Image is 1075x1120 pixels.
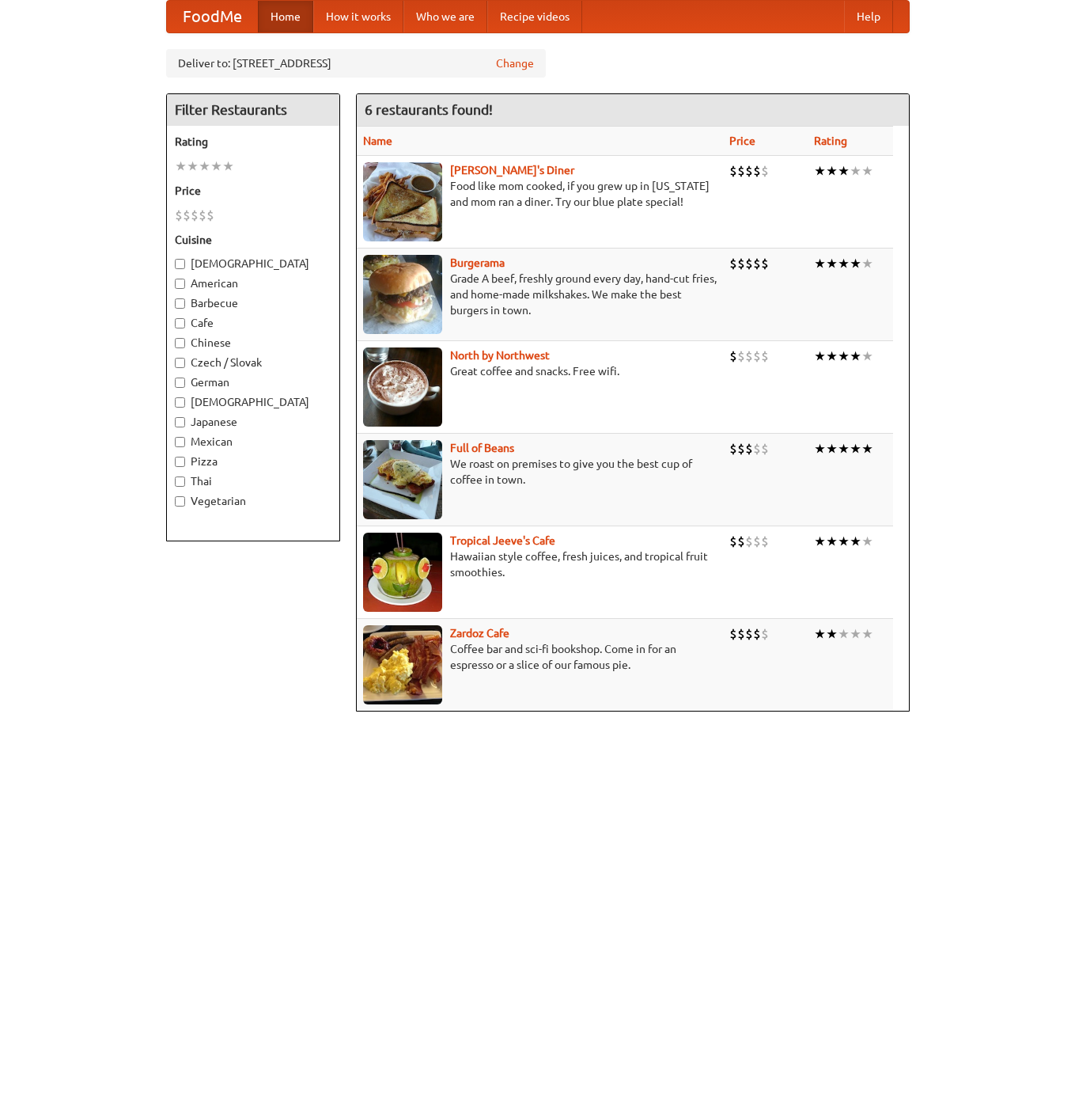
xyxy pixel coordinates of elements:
[450,442,514,454] a: Full of Beans
[737,440,745,457] li: $
[838,347,850,365] li: ★
[363,549,717,580] p: Hawaiian style coffee, fresh juices, and tropical fruit smoothies.
[745,625,753,643] li: $
[403,1,487,32] a: Who we are
[175,374,331,390] label: German
[175,437,185,447] input: Mexican
[814,625,826,643] li: ★
[191,207,199,224] li: $
[175,275,331,291] label: American
[861,440,873,457] li: ★
[175,338,185,348] input: Chinese
[167,1,258,32] a: FoodMe
[450,534,555,547] a: Tropical Jeeve's Cafe
[861,162,873,180] li: ★
[814,162,826,180] li: ★
[363,456,717,488] p: We roast on premises to give you the best cup of coffee in town.
[850,347,861,365] li: ★
[166,49,546,78] div: Deliver to: [STREET_ADDRESS]
[206,207,214,224] li: $
[753,533,761,550] li: $
[183,207,191,224] li: $
[175,256,331,271] label: [DEMOGRAPHIC_DATA]
[745,162,753,180] li: $
[175,493,331,509] label: Vegetarian
[363,440,442,519] img: beans.jpg
[175,473,331,489] label: Thai
[175,417,185,427] input: Japanese
[745,347,753,365] li: $
[450,256,505,269] a: Burgerama
[753,162,761,180] li: $
[363,162,442,241] img: sallys.jpg
[175,259,185,269] input: [DEMOGRAPHIC_DATA]
[175,207,183,224] li: $
[363,271,717,318] p: Grade A beef, freshly ground every day, hand-cut fries, and home-made milkshakes. We make the bes...
[175,298,185,309] input: Barbecue
[496,55,534,71] a: Change
[729,255,737,272] li: $
[363,625,442,704] img: zardoz.jpg
[761,255,769,272] li: $
[175,335,331,351] label: Chinese
[222,158,234,175] li: ★
[737,625,745,643] li: $
[745,533,753,550] li: $
[175,496,185,507] input: Vegetarian
[861,533,873,550] li: ★
[175,315,331,331] label: Cafe
[850,625,861,643] li: ★
[450,627,509,640] b: Zardoz Cafe
[753,625,761,643] li: $
[814,533,826,550] li: ★
[861,625,873,643] li: ★
[175,232,331,248] h5: Cuisine
[850,162,861,180] li: ★
[175,414,331,430] label: Japanese
[753,255,761,272] li: $
[850,533,861,550] li: ★
[187,158,199,175] li: ★
[729,440,737,457] li: $
[745,255,753,272] li: $
[753,440,761,457] li: $
[729,625,737,643] li: $
[167,94,339,126] h4: Filter Restaurants
[175,457,185,467] input: Pizza
[826,625,838,643] li: ★
[175,355,331,370] label: Czech / Slovak
[487,1,582,32] a: Recipe videos
[838,625,850,643] li: ★
[850,440,861,457] li: ★
[729,135,755,147] a: Price
[365,102,493,117] ng-pluralize: 6 restaurants found!
[826,162,838,180] li: ★
[175,183,331,199] h5: Price
[450,349,550,362] a: North by Northwest
[363,533,442,612] img: jeeves.jpg
[210,158,222,175] li: ★
[363,641,717,673] p: Coffee bar and sci-fi bookshop. Come in for an espresso or a slice of our famous pie.
[814,347,826,365] li: ★
[826,533,838,550] li: ★
[745,440,753,457] li: $
[363,135,392,147] a: Name
[737,255,745,272] li: $
[258,1,313,32] a: Home
[761,533,769,550] li: $
[175,279,185,289] input: American
[175,454,331,469] label: Pizza
[737,347,745,365] li: $
[838,255,850,272] li: ★
[450,164,574,177] a: [PERSON_NAME]'s Diner
[761,625,769,643] li: $
[175,295,331,311] label: Barbecue
[861,347,873,365] li: ★
[363,255,442,334] img: burgerama.jpg
[737,533,745,550] li: $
